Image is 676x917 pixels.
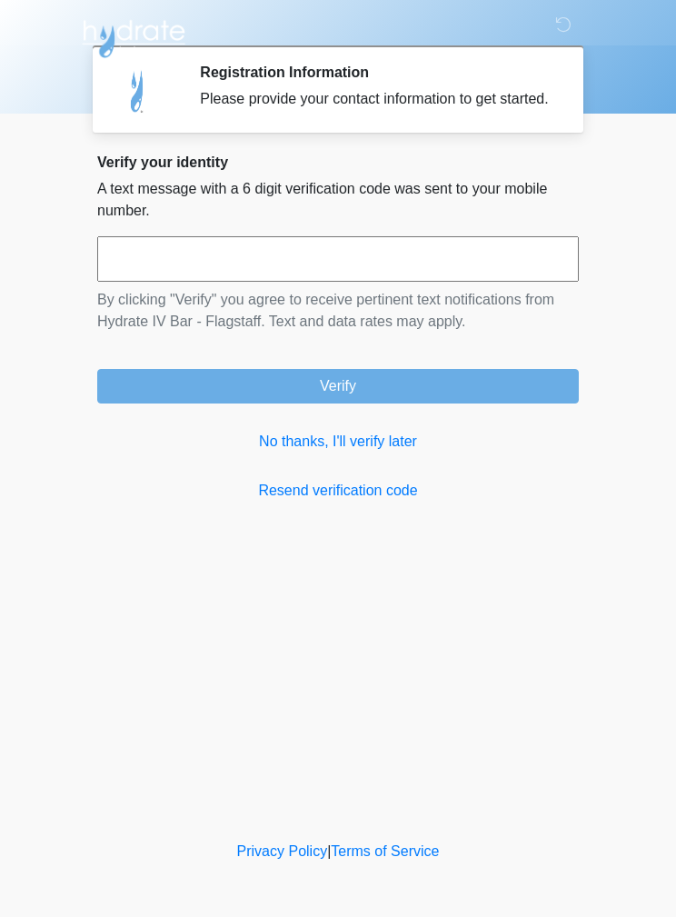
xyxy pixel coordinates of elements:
p: By clicking "Verify" you agree to receive pertinent text notifications from Hydrate IV Bar - Flag... [97,289,579,333]
h2: Verify your identity [97,154,579,171]
a: No thanks, I'll verify later [97,431,579,453]
a: Privacy Policy [237,843,328,859]
div: Please provide your contact information to get started. [200,88,552,110]
a: | [327,843,331,859]
img: Hydrate IV Bar - Flagstaff Logo [79,14,188,59]
button: Verify [97,369,579,404]
a: Resend verification code [97,480,579,502]
img: Agent Avatar [111,64,165,118]
p: A text message with a 6 digit verification code was sent to your mobile number. [97,178,579,222]
a: Terms of Service [331,843,439,859]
